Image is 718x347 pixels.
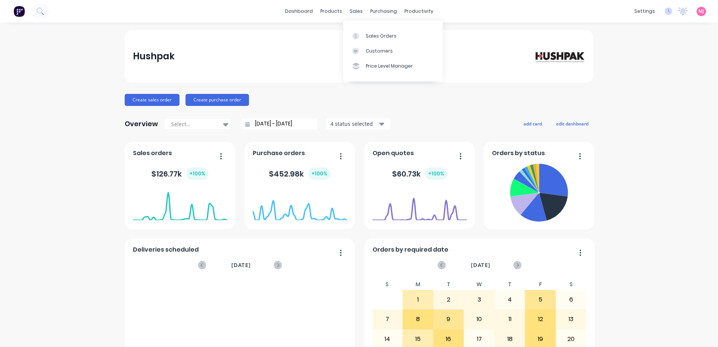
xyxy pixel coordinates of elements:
[551,119,593,128] button: edit dashboard
[401,6,437,17] div: productivity
[343,28,443,43] a: Sales Orders
[434,290,464,309] div: 2
[253,149,305,158] span: Purchase orders
[471,261,490,269] span: [DATE]
[14,6,25,17] img: Factory
[433,279,464,290] div: T
[519,119,547,128] button: add card
[373,310,403,329] div: 7
[366,63,413,69] div: Price Level Manager
[464,310,494,329] div: 10
[525,290,555,309] div: 5
[317,6,346,17] div: products
[308,167,330,180] div: + 100 %
[495,279,525,290] div: T
[326,118,390,130] button: 4 status selected
[372,279,403,290] div: S
[133,49,175,64] div: Hushpak
[631,6,659,17] div: settings
[373,149,414,158] span: Open quotes
[698,8,704,15] span: MJ
[373,245,448,254] span: Orders by required date
[366,48,393,54] div: Customers
[556,310,586,329] div: 13
[403,279,433,290] div: M
[495,310,525,329] div: 11
[425,167,447,180] div: + 100 %
[434,310,464,329] div: 9
[403,290,433,309] div: 1
[281,6,317,17] a: dashboard
[346,6,367,17] div: sales
[556,290,586,309] div: 6
[231,261,251,269] span: [DATE]
[125,94,179,106] button: Create sales order
[403,310,433,329] div: 8
[464,290,494,309] div: 3
[525,310,555,329] div: 12
[464,279,495,290] div: W
[186,167,208,180] div: + 100 %
[532,50,585,63] img: Hushpak
[495,290,525,309] div: 4
[269,167,330,180] div: $ 452.98k
[366,33,397,39] div: Sales Orders
[330,120,378,128] div: 4 status selected
[556,279,587,290] div: S
[186,94,249,106] button: Create purchase order
[392,167,447,180] div: $ 60.73k
[343,59,443,74] a: Price Level Manager
[133,149,172,158] span: Sales orders
[492,149,545,158] span: Orders by status
[125,116,158,131] div: Overview
[525,279,556,290] div: F
[151,167,208,180] div: $ 126.77k
[343,44,443,59] a: Customers
[367,6,401,17] div: purchasing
